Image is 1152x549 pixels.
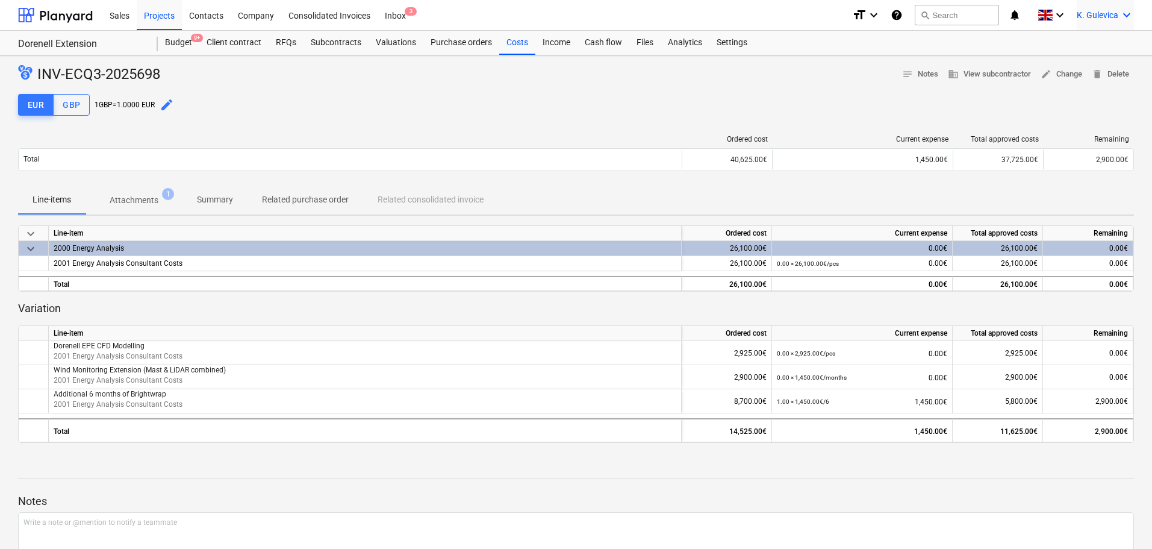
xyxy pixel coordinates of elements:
[304,31,369,55] a: Subcontracts
[23,242,38,256] span: keyboard_arrow_down
[915,5,999,25] button: Search
[1041,67,1082,81] span: Change
[777,135,948,143] div: Current expense
[957,277,1038,292] div: 26,100.00€
[1048,341,1128,365] div: 0.00€
[423,31,499,55] a: Purchase orders
[95,101,155,109] div: 1 GBP = 1.0000 EUR
[687,241,767,256] div: 26,100.00€
[578,31,629,55] a: Cash flow
[687,419,767,444] div: 14,525.00€
[957,241,1038,256] div: 26,100.00€
[661,31,709,55] a: Analytics
[957,365,1038,389] div: 2,900.00€
[777,155,948,164] div: 1,450.00€
[957,256,1038,271] div: 26,100.00€
[777,241,947,256] div: 0.00€
[687,365,767,389] div: 2,900.00€
[902,69,913,80] span: notes
[369,31,423,55] a: Valuations
[23,227,38,241] span: keyboard_arrow_down
[687,135,768,143] div: Ordered cost
[1048,135,1129,143] div: Remaining
[535,31,578,55] div: Income
[777,419,947,444] div: 1,450.00€
[852,8,867,22] i: format_size
[682,226,772,241] div: Ordered cost
[1053,8,1067,22] i: keyboard_arrow_down
[957,341,1038,365] div: 2,925.00€
[772,326,953,341] div: Current expense
[777,341,947,366] div: 0.00€
[687,389,767,413] div: 8,700.00€
[18,301,1134,316] p: Variation
[1092,491,1152,549] iframe: Chat Widget
[197,193,233,206] p: Summary
[49,418,682,442] div: Total
[953,226,1043,241] div: Total approved costs
[1048,277,1128,292] div: 0.00€
[1048,256,1128,271] div: 0.00€
[54,400,182,409] span: 2001 Energy Analysis Consultant Costs
[54,365,676,375] p: Wind Monitoring Extension (Mast & LiDAR combined)
[269,31,304,55] a: RFQs
[957,419,1038,444] div: 11,625.00€
[891,8,903,22] i: Knowledge base
[1048,419,1128,444] div: 2,900.00€
[948,69,959,80] span: business
[54,376,182,384] span: 2001 Energy Analysis Consultant Costs
[777,260,839,267] small: 0.00 × 26,100.00€ / pcs
[49,276,682,291] div: Total
[1009,8,1021,22] i: notifications
[629,31,661,55] a: Files
[33,193,71,206] p: Line-items
[1043,226,1133,241] div: Remaining
[499,31,535,55] a: Costs
[18,65,165,84] div: INV-ECQ3-2025698
[687,341,767,365] div: 2,925.00€
[199,31,269,55] a: Client contract
[28,98,44,113] div: EUR
[682,326,772,341] div: Ordered cost
[1048,241,1128,256] div: 0.00€
[1092,67,1129,81] span: Delete
[54,341,676,351] p: Dorenell EPE CFD Modelling
[777,398,829,405] small: 1.00 × 1,450.00€ / 6
[191,34,203,42] span: 9+
[957,389,1038,413] div: 5,800.00€
[687,256,767,271] div: 26,100.00€
[18,65,33,84] div: Invoice has a different currency from the budget
[897,65,943,84] button: Notes
[1048,155,1129,164] div: 2,900.00€
[1087,65,1134,84] button: Delete
[158,31,199,55] a: Budget9+
[1119,8,1134,22] i: keyboard_arrow_down
[18,494,1134,509] p: Notes
[1036,65,1087,84] button: Change
[18,38,143,51] div: Dorenell Extension
[1041,69,1051,80] span: edit
[709,31,755,55] a: Settings
[54,352,182,360] span: 2001 Energy Analysis Consultant Costs
[1092,69,1103,80] span: delete
[948,67,1031,81] span: View subcontractor
[777,365,947,390] div: 0.00€
[777,256,947,271] div: 0.00€
[958,135,1039,143] div: Total approved costs
[902,67,938,81] span: Notes
[63,98,80,113] div: GBP
[49,326,682,341] div: Line-item
[160,98,174,112] span: edit
[1048,365,1128,389] div: 0.00€
[953,326,1043,341] div: Total approved costs
[23,154,40,165] p: Total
